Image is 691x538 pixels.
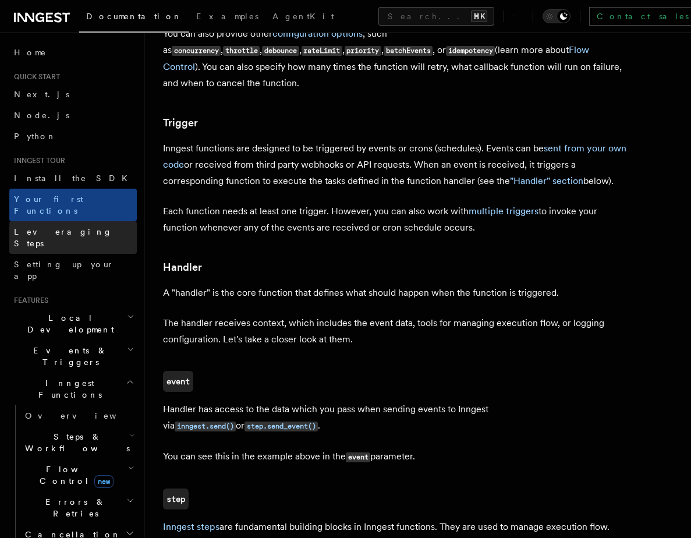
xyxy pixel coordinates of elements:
[471,10,487,22] kbd: ⌘K
[14,90,69,99] span: Next.js
[9,221,137,254] a: Leveraging Steps
[9,307,137,340] button: Local Development
[14,111,69,120] span: Node.js
[172,46,221,56] code: concurrency
[9,168,137,189] a: Install the SDK
[163,315,629,348] p: The handler receives context, which includes the event data, tools for managing execution flow, o...
[9,377,126,401] span: Inngest Functions
[14,132,56,141] span: Python
[189,3,265,31] a: Examples
[175,420,236,431] a: inngest.send()
[163,489,189,509] a: step
[20,431,130,454] span: Steps & Workflows
[25,411,145,420] span: Overview
[163,26,629,91] p: You can also provide other , such as , , , , , , or (learn more about ). You can also specify how...
[265,3,341,31] a: AgentKit
[163,401,629,434] p: Handler has access to the data which you pass when sending events to Inngest via or .
[302,46,342,56] code: rateLimit
[543,9,570,23] button: Toggle dark mode
[20,426,137,459] button: Steps & Workflows
[175,422,236,431] code: inngest.send()
[163,203,629,236] p: Each function needs at least one trigger. However, you can also work with to invoke your function...
[163,115,198,131] a: Trigger
[163,44,589,72] a: Flow Control
[9,126,137,147] a: Python
[9,312,127,335] span: Local Development
[163,140,629,189] p: Inngest functions are designed to be triggered by events or crons (schedules). Events can be or r...
[9,340,137,373] button: Events & Triggers
[20,463,128,487] span: Flow Control
[9,189,137,221] a: Your first Functions
[378,7,494,26] button: Search...⌘K
[14,47,47,58] span: Home
[163,448,629,465] p: You can see this in the example above in the parameter.
[163,285,629,301] p: A "handler" is the core function that defines what should happen when the function is triggered.
[384,46,433,56] code: batchEvents
[446,46,495,56] code: idempotency
[14,227,112,248] span: Leveraging Steps
[9,84,137,105] a: Next.js
[9,156,65,165] span: Inngest tour
[20,459,137,491] button: Flow Controlnew
[9,105,137,126] a: Node.js
[14,194,83,215] span: Your first Functions
[9,345,127,368] span: Events & Triggers
[20,491,137,524] button: Errors & Retries
[163,143,626,170] a: sent from your own code
[272,28,363,39] a: configuration options
[14,174,134,183] span: Install the SDK
[244,422,318,431] code: step.send_event()
[20,496,126,519] span: Errors & Retries
[94,475,114,488] span: new
[262,46,299,56] code: debounce
[20,405,137,426] a: Overview
[9,373,137,405] button: Inngest Functions
[272,12,334,21] span: AgentKit
[196,12,258,21] span: Examples
[163,259,202,275] a: Handler
[346,452,370,462] code: event
[163,521,219,532] a: Inngest steps
[14,260,114,281] span: Setting up your app
[510,175,583,186] a: "Handler" section
[469,206,538,217] a: multiple triggers
[86,12,182,21] span: Documentation
[223,46,260,56] code: throttle
[9,254,137,286] a: Setting up your app
[9,72,60,82] span: Quick start
[79,3,189,33] a: Documentation
[345,46,381,56] code: priority
[9,296,48,305] span: Features
[9,42,137,63] a: Home
[244,420,318,431] a: step.send_event()
[163,371,193,392] a: event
